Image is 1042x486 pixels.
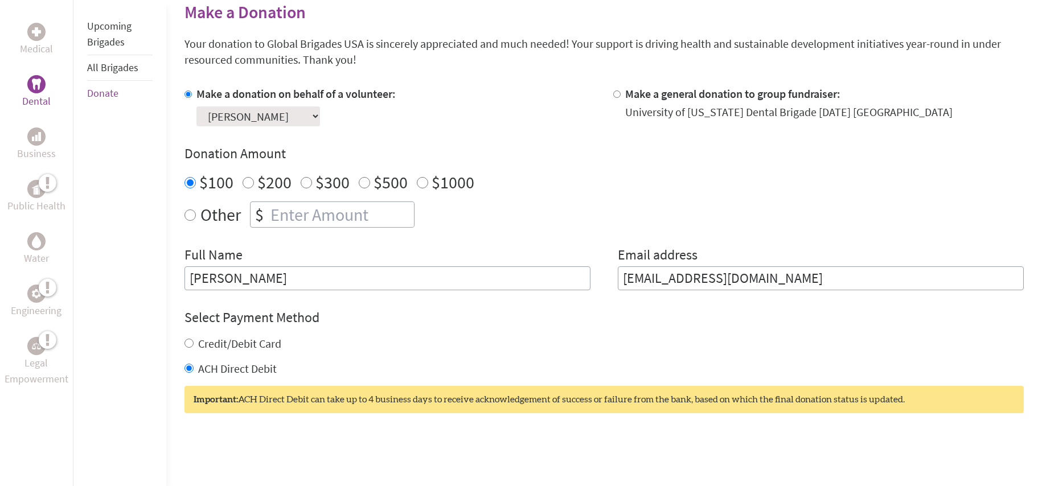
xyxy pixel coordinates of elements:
div: Dental [27,75,46,93]
p: Dental [22,93,51,109]
a: MedicalMedical [20,23,53,57]
div: ACH Direct Debit can take up to 4 business days to receive acknowledgement of success or failure ... [184,386,1024,413]
label: Full Name [184,246,243,266]
div: Business [27,127,46,146]
input: Enter Amount [268,202,414,227]
li: Upcoming Brigades [87,14,153,55]
p: Water [24,250,49,266]
li: All Brigades [87,55,153,81]
label: Other [200,201,241,228]
a: Public HealthPublic Health [7,180,65,214]
a: DentalDental [22,75,51,109]
a: BusinessBusiness [17,127,56,162]
p: Legal Empowerment [2,355,71,387]
img: Public Health [32,183,41,195]
h4: Donation Amount [184,145,1024,163]
input: Your Email [618,266,1024,290]
div: Legal Empowerment [27,337,46,355]
label: $500 [374,171,408,193]
label: $300 [315,171,350,193]
div: University of [US_STATE] Dental Brigade [DATE] [GEOGRAPHIC_DATA] [625,104,953,120]
a: Legal EmpowermentLegal Empowerment [2,337,71,387]
div: Water [27,232,46,250]
div: Medical [27,23,46,41]
label: Email address [618,246,698,266]
img: Legal Empowerment [32,343,41,349]
p: Business [17,146,56,162]
iframe: reCAPTCHA [184,436,358,480]
input: Enter Full Name [184,266,590,290]
label: $100 [199,171,233,193]
label: Credit/Debit Card [198,336,281,351]
label: Make a general donation to group fundraiser: [625,87,840,101]
img: Business [32,132,41,141]
p: Engineering [11,303,61,319]
div: Public Health [27,180,46,198]
img: Engineering [32,289,41,298]
li: Donate [87,81,153,106]
a: Upcoming Brigades [87,19,132,48]
a: Donate [87,87,118,100]
a: All Brigades [87,61,138,74]
h4: Select Payment Method [184,308,1024,327]
label: ACH Direct Debit [198,361,277,376]
p: Your donation to Global Brigades USA is sincerely appreciated and much needed! Your support is dr... [184,36,1024,68]
img: Dental [32,79,41,89]
label: $200 [257,171,292,193]
p: Medical [20,41,53,57]
strong: Important: [194,395,238,404]
label: Make a donation on behalf of a volunteer: [196,87,396,101]
label: $1000 [432,171,474,193]
a: WaterWater [24,232,49,266]
p: Public Health [7,198,65,214]
h2: Make a Donation [184,2,1024,22]
div: Engineering [27,285,46,303]
img: Medical [32,27,41,36]
div: $ [251,202,268,227]
img: Water [32,234,41,248]
a: EngineeringEngineering [11,285,61,319]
